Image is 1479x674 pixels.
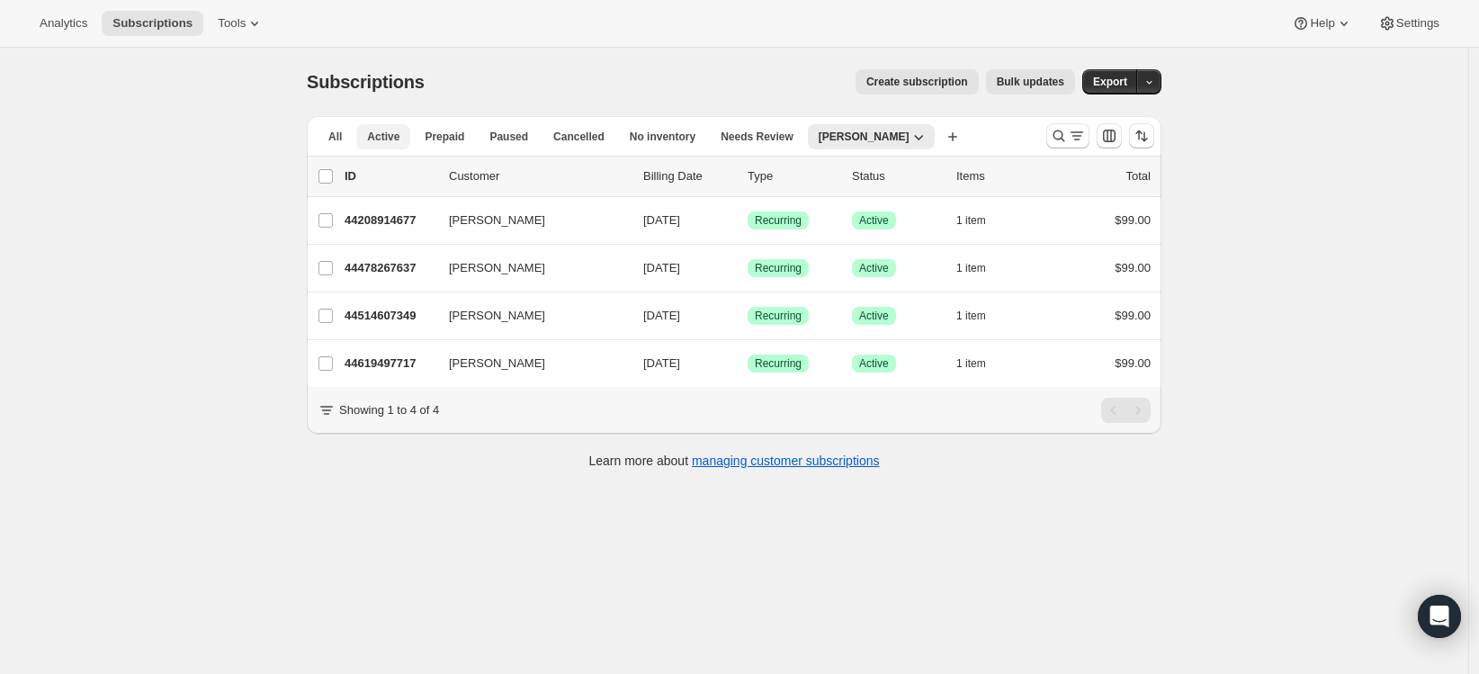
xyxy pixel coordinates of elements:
p: Learn more about [589,452,880,470]
span: $99.00 [1115,356,1151,370]
span: No inventory [630,130,695,144]
div: 44208914677[PERSON_NAME][DATE]SuccessRecurringSuccessActive1 item$99.00 [345,208,1151,233]
span: Recurring [755,309,802,323]
span: [DATE] [643,261,680,274]
span: Bulk updates [997,75,1064,89]
button: 1 item [956,208,1006,233]
span: Settings [1396,16,1439,31]
button: [PERSON_NAME] [438,349,618,378]
p: ID [345,167,435,185]
span: [PERSON_NAME] [449,307,545,325]
button: Customize table column order and visibility [1097,123,1122,148]
span: Recurring [755,213,802,228]
span: 1 item [956,309,986,323]
span: Prepaid [425,130,464,144]
span: Needs Review [721,130,793,144]
span: $99.00 [1115,309,1151,322]
div: IDCustomerBilling DateTypeStatusItemsTotal [345,167,1151,185]
span: Active [859,309,889,323]
span: Cancelled [553,130,605,144]
span: Subscriptions [307,72,425,92]
span: Subscriptions [112,16,193,31]
button: Tools [207,11,274,36]
button: 1 item [956,303,1006,328]
span: Tools [218,16,246,31]
span: [PERSON_NAME] [449,259,545,277]
span: Recurring [755,356,802,371]
p: Customer [449,167,629,185]
span: 1 item [956,356,986,371]
span: 1 item [956,213,986,228]
span: $99.00 [1115,261,1151,274]
span: 1 item [956,261,986,275]
button: Create subscription [856,69,979,94]
p: 44619497717 [345,355,435,373]
button: Sort the results [1129,123,1154,148]
span: Analytics [40,16,87,31]
span: [PERSON_NAME] [449,355,545,373]
p: Showing 1 to 4 of 4 [339,401,439,419]
span: [DATE] [643,356,680,370]
button: [PERSON_NAME] [438,301,618,330]
span: Paused [489,130,528,144]
span: $99.00 [1115,213,1151,227]
span: [DATE] [643,213,680,227]
div: Items [956,167,1046,185]
button: Search and filter results [1046,123,1089,148]
span: Create subscription [866,75,968,89]
span: Active [367,130,399,144]
span: All [328,130,342,144]
span: [PERSON_NAME] [819,130,910,144]
p: 44478267637 [345,259,435,277]
a: managing customer subscriptions [692,454,880,468]
button: [PERSON_NAME] [438,206,618,235]
div: 44478267637[PERSON_NAME][DATE]SuccessRecurringSuccessActive1 item$99.00 [345,256,1151,281]
button: Create new view [938,124,967,149]
button: Subscriptions [102,11,203,36]
div: Open Intercom Messenger [1418,595,1461,638]
span: [PERSON_NAME] [449,211,545,229]
button: Analytics [29,11,98,36]
div: Type [748,167,838,185]
div: 44514607349[PERSON_NAME][DATE]SuccessRecurringSuccessActive1 item$99.00 [345,303,1151,328]
p: Billing Date [643,167,733,185]
span: Export [1093,75,1127,89]
nav: Pagination [1101,398,1151,423]
span: [DATE] [643,309,680,322]
div: 44619497717[PERSON_NAME][DATE]SuccessRecurringSuccessActive1 item$99.00 [345,351,1151,376]
p: Total [1126,167,1151,185]
button: [PERSON_NAME] [438,254,618,283]
p: Status [852,167,942,185]
button: Help [1281,11,1363,36]
span: Active [859,356,889,371]
button: Export [1082,69,1138,94]
span: Recurring [755,261,802,275]
p: 44208914677 [345,211,435,229]
button: Bulk updates [986,69,1075,94]
button: 1 item [956,256,1006,281]
span: Active [859,213,889,228]
button: 1 item [956,351,1006,376]
button: Settings [1367,11,1450,36]
p: 44514607349 [345,307,435,325]
span: Active [859,261,889,275]
span: Help [1310,16,1334,31]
